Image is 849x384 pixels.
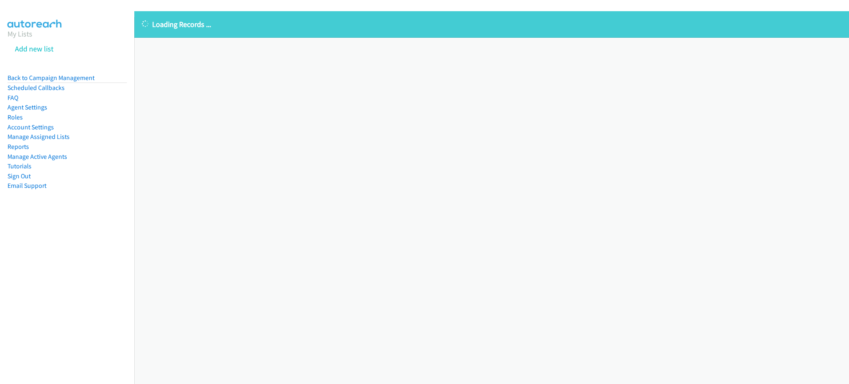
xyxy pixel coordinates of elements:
a: Agent Settings [7,103,47,111]
a: Tutorials [7,162,32,170]
a: Back to Campaign Management [7,74,95,82]
a: Email Support [7,182,46,190]
a: Reports [7,143,29,151]
a: Add new list [15,44,53,53]
a: FAQ [7,94,18,102]
a: Account Settings [7,123,54,131]
a: My Lists [7,29,32,39]
a: Manage Active Agents [7,153,67,160]
p: Loading Records ... [142,19,842,30]
a: Roles [7,113,23,121]
a: Scheduled Callbacks [7,84,65,92]
a: Manage Assigned Lists [7,133,70,141]
a: Sign Out [7,172,31,180]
